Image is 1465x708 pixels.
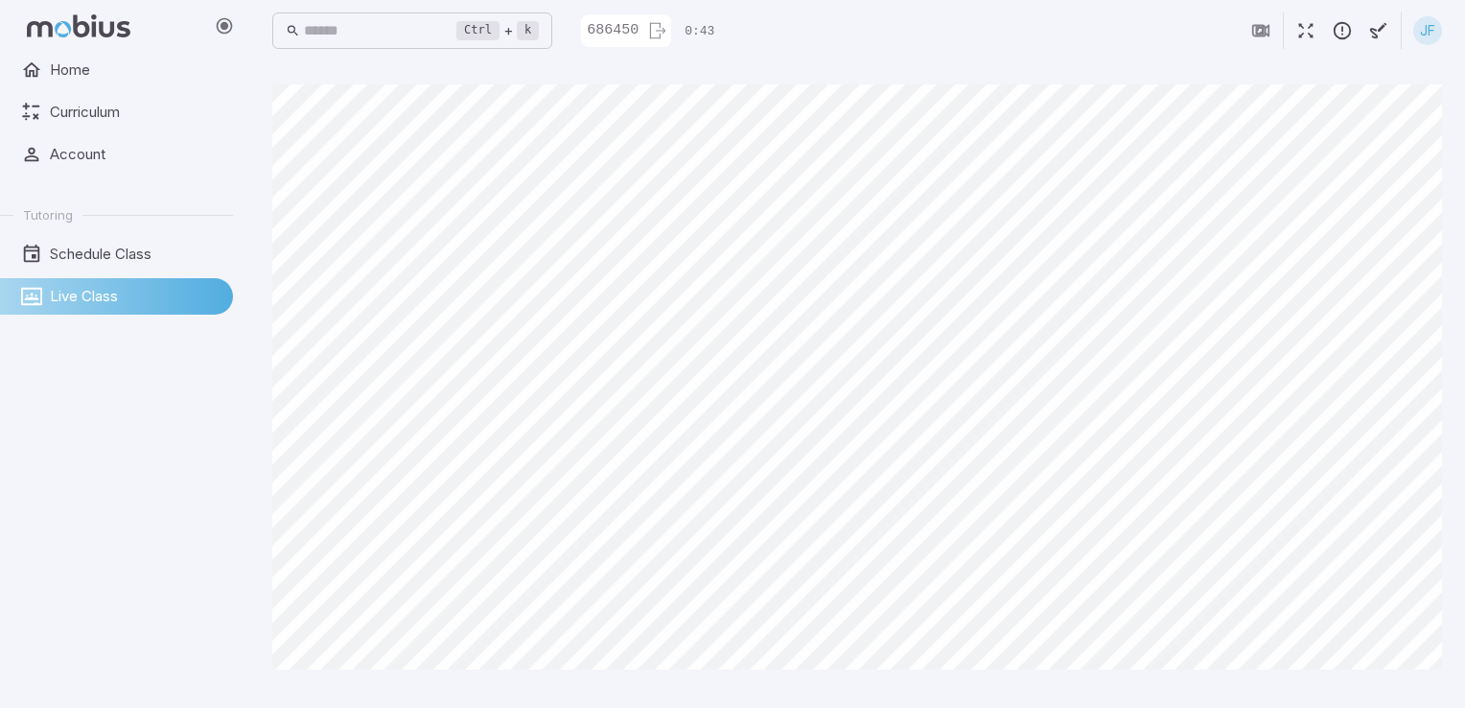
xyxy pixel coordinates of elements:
[50,286,220,307] span: Live Class
[1413,16,1442,45] div: JF
[50,59,220,81] span: Home
[1324,12,1360,49] button: Report an Issue
[581,20,639,41] p: 686450
[50,102,220,123] span: Curriculum
[456,21,500,40] kbd: Ctrl
[456,19,539,42] div: +
[581,14,671,47] div: Join Code - Students can join by entering this code
[644,16,669,45] button: Leave Activity
[1288,12,1324,49] button: Fullscreen Game
[517,21,539,40] kbd: k
[685,22,714,41] p: Time Remaining
[23,206,73,224] span: Tutoring
[1243,12,1279,49] button: Join in Zoom Client
[50,144,220,165] span: Account
[1360,12,1397,49] button: Start Drawing on Questions
[50,244,220,265] span: Schedule Class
